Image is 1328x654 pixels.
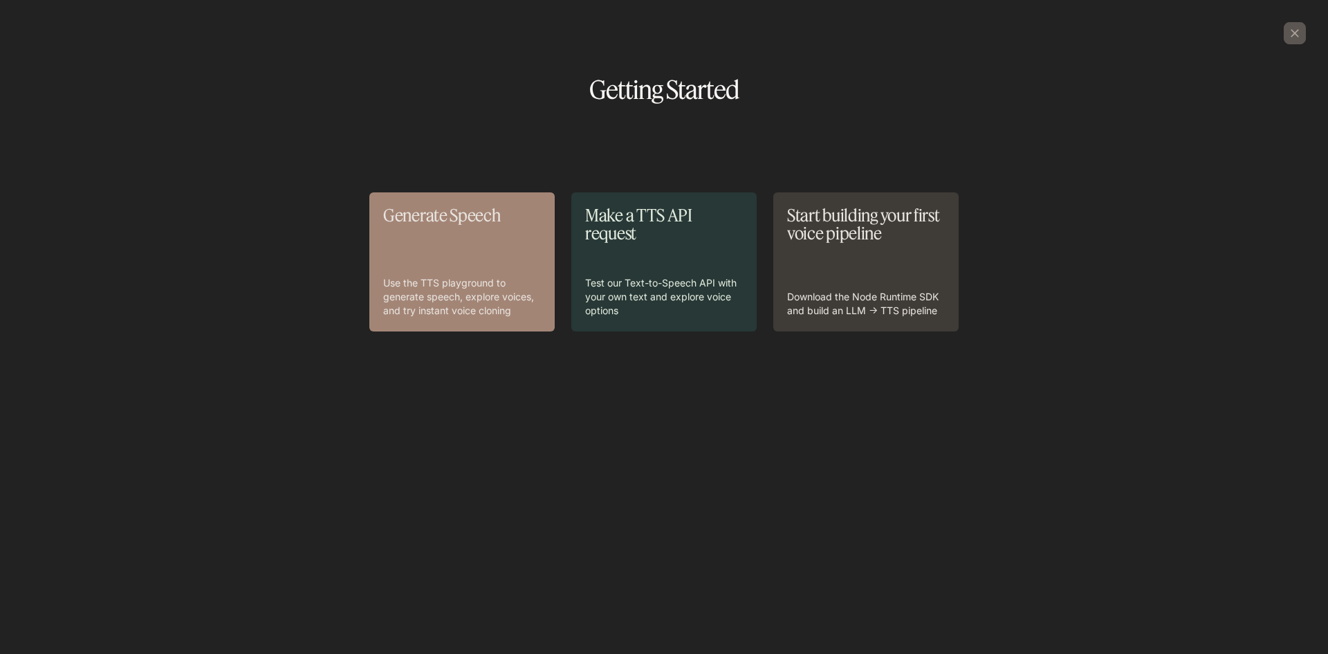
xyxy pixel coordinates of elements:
[383,206,541,224] p: Generate Speech
[787,206,945,243] p: Start building your first voice pipeline
[383,276,541,318] p: Use the TTS playground to generate speech, explore voices, and try instant voice cloning
[773,192,959,331] a: Start building your first voice pipelineDownload the Node Runtime SDK and build an LLM → TTS pipe...
[22,78,1306,102] h1: Getting Started
[369,192,555,331] a: Generate SpeechUse the TTS playground to generate speech, explore voices, and try instant voice c...
[585,206,743,243] p: Make a TTS API request
[787,290,945,318] p: Download the Node Runtime SDK and build an LLM → TTS pipeline
[585,276,743,318] p: Test our Text-to-Speech API with your own text and explore voice options
[571,192,757,331] a: Make a TTS API requestTest our Text-to-Speech API with your own text and explore voice options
